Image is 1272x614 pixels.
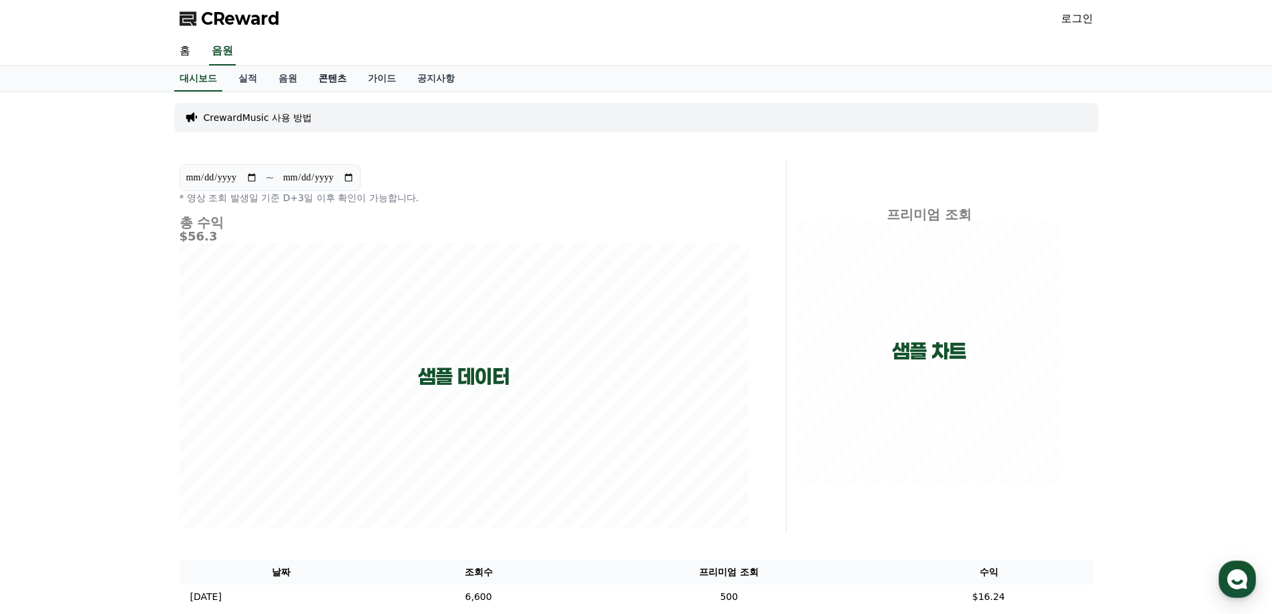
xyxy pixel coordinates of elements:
[42,444,50,454] span: 홈
[574,585,884,609] td: 500
[204,111,312,124] a: CrewardMusic 사용 방법
[190,590,222,604] p: [DATE]
[88,424,172,457] a: 대화
[266,170,274,186] p: ~
[201,8,280,29] span: CReward
[174,66,222,92] a: 대시보드
[206,444,222,454] span: 설정
[357,66,407,92] a: 가이드
[180,215,749,230] h4: 총 수익
[268,66,308,92] a: 음원
[885,560,1093,585] th: 수익
[407,66,465,92] a: 공지사항
[172,424,256,457] a: 설정
[180,230,749,243] h5: $56.3
[383,585,574,609] td: 6,600
[169,37,201,65] a: 홈
[574,560,884,585] th: 프리미엄 조회
[180,8,280,29] a: CReward
[209,37,236,65] a: 음원
[885,585,1093,609] td: $16.24
[418,365,509,389] p: 샘플 데이터
[1061,11,1093,27] a: 로그인
[122,444,138,455] span: 대화
[797,207,1061,222] h4: 프리미엄 조회
[4,424,88,457] a: 홈
[892,339,966,363] p: 샘플 차트
[180,191,749,204] p: * 영상 조회 발생일 기준 D+3일 이후 확인이 가능합니다.
[308,66,357,92] a: 콘텐츠
[383,560,574,585] th: 조회수
[180,560,384,585] th: 날짜
[228,66,268,92] a: 실적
